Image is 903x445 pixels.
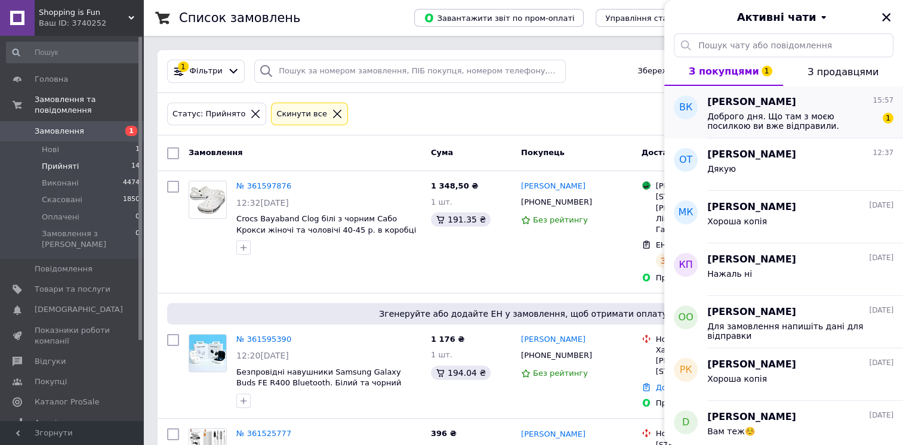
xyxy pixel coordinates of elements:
[783,57,903,86] button: З продавцями
[170,108,248,120] div: Статус: Прийнято
[189,335,226,372] img: Фото товару
[431,366,491,380] div: 194.04 ₴
[519,194,594,210] div: [PHONE_NUMBER]
[135,228,140,250] span: 0
[35,397,99,407] span: Каталог ProSale
[236,367,401,398] a: Безпровідні навушники Samsung Galaxy Buds FE R400 Bluetooth. Білий та чорний колір
[431,429,457,438] span: 396 ₴
[707,164,736,174] span: Дякую
[236,429,291,438] a: № 361525777
[431,212,491,227] div: 191.35 ₴
[679,101,692,115] span: ВК
[873,95,893,106] span: 15:57
[707,217,767,226] span: Хороша копія
[664,296,903,348] button: ОО[PERSON_NAME][DATE]Для замовлення напишіть дані для відправки
[656,428,776,439] div: Нова Пошта
[190,66,223,77] span: Фільтри
[35,376,67,387] span: Покупці
[414,9,584,27] button: Завантажити звіт по пром-оплаті
[189,181,226,218] img: Фото товару
[236,198,289,208] span: 12:32[DATE]
[664,348,903,401] button: РК[PERSON_NAME][DATE]Хороша копія
[135,212,140,222] span: 0
[736,10,816,25] span: Активні чати
[123,178,140,188] span: 4474
[42,178,79,188] span: Виконані
[707,112,877,131] span: Доброго дня. Що там з моєю посилкою ви вже відправили.
[189,334,227,372] a: Фото товару
[236,335,291,344] a: № 361595390
[35,418,76,428] span: Аналітика
[179,11,300,25] h1: Список замовлень
[236,181,291,190] a: № 361597876
[35,304,123,315] span: [DEMOGRAPHIC_DATA]
[125,126,137,136] span: 1
[678,206,693,220] span: МК
[236,214,416,234] a: Crocs Bayaband Clog білі з чорним Сабо Крокси жіночі та чоловічі 40-45 р. в коробці
[689,66,759,77] span: З покупцями
[35,94,143,116] span: Замовлення та повідомлення
[869,358,893,368] span: [DATE]
[873,148,893,158] span: 12:37
[39,18,143,29] div: Ваш ID: 3740252
[135,144,140,155] span: 1
[656,254,723,268] div: Заплановано
[707,322,877,341] span: Для замовлення напишіть дані для відправки
[42,194,82,205] span: Скасовані
[35,74,68,85] span: Головна
[254,60,565,83] input: Пошук за номером замовлення, ПІБ покупця, номером телефону, Email, номером накладної
[431,350,452,359] span: 1 шт.
[39,7,128,18] span: Shopping is Fun
[879,10,893,24] button: Закрити
[431,181,478,190] span: 1 348,50 ₴
[664,138,903,191] button: ОТ[PERSON_NAME]12:37Дякую
[178,61,189,72] div: 1
[707,95,796,109] span: [PERSON_NAME]
[762,66,772,76] span: 1
[35,264,93,274] span: Повідомлення
[656,334,776,345] div: Нова Пошта
[637,66,719,77] span: Збережені фільтри:
[521,334,585,345] a: [PERSON_NAME]
[707,253,796,267] span: [PERSON_NAME]
[656,345,776,378] div: Харків, №59 (до 10 кг): вул. [PERSON_NAME][STREET_ADDRESS]
[707,410,796,424] span: [PERSON_NAME]
[656,240,731,249] span: ЕН: 201110712048
[679,363,692,377] span: РК
[707,269,752,279] span: Нажаль ні
[431,197,452,206] span: 1 шт.
[869,305,893,316] span: [DATE]
[707,374,767,384] span: Хороша копія
[707,200,796,214] span: [PERSON_NAME]
[808,66,879,78] span: З продавцями
[431,148,453,157] span: Cума
[679,258,692,272] span: КП
[642,148,730,157] span: Доставка та оплата
[679,153,692,167] span: ОТ
[698,10,870,25] button: Активні чати
[42,212,79,222] span: Оплачені
[674,33,893,57] input: Пошук чату або повідомлення
[533,215,588,224] span: Без рейтингу
[189,148,242,157] span: Замовлення
[131,161,140,172] span: 14
[521,181,585,192] a: [PERSON_NAME]
[6,42,141,63] input: Пошук
[431,335,464,344] span: 1 176 ₴
[869,253,893,263] span: [DATE]
[869,410,893,421] span: [DATE]
[682,416,689,429] span: D
[869,200,893,211] span: [DATE]
[274,108,329,120] div: Cкинути все
[664,86,903,138] button: ВК[PERSON_NAME]15:57Доброго дня. Що там з моєю посилкою ви вже відправили.1
[656,191,776,235] div: [STREET_ADDRESS][PERSON_NAME], (ст. м. Лівобережна, навпроти ЖК Галактика)
[42,144,59,155] span: Нові
[883,113,893,123] span: 1
[664,243,903,296] button: КП[PERSON_NAME][DATE]Нажаль ні
[707,358,796,372] span: [PERSON_NAME]
[707,305,796,319] span: [PERSON_NAME]
[656,273,776,283] div: Пром-оплата
[123,194,140,205] span: 1850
